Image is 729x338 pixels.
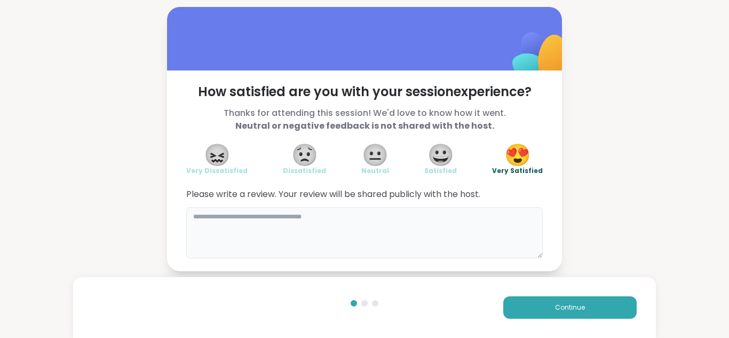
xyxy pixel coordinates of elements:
button: Continue [503,296,637,319]
span: 😟 [291,145,318,164]
span: Please write a review. Your review will be shared publicly with the host. [186,188,543,201]
b: Neutral or negative feedback is not shared with the host. [235,120,494,132]
span: 😍 [504,145,531,164]
img: ShareWell Logomark [487,4,593,111]
span: Thanks for attending this session! We'd love to know how it went. [186,107,543,132]
span: Satisfied [424,167,457,175]
span: Dissatisfied [283,167,326,175]
span: Very Satisfied [492,167,543,175]
span: Neutral [361,167,389,175]
span: 😖 [204,145,231,164]
span: 😀 [427,145,454,164]
span: How satisfied are you with your session experience? [186,83,543,100]
span: Very Dissatisfied [186,167,248,175]
span: 😐 [362,145,389,164]
span: Continue [555,303,585,312]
